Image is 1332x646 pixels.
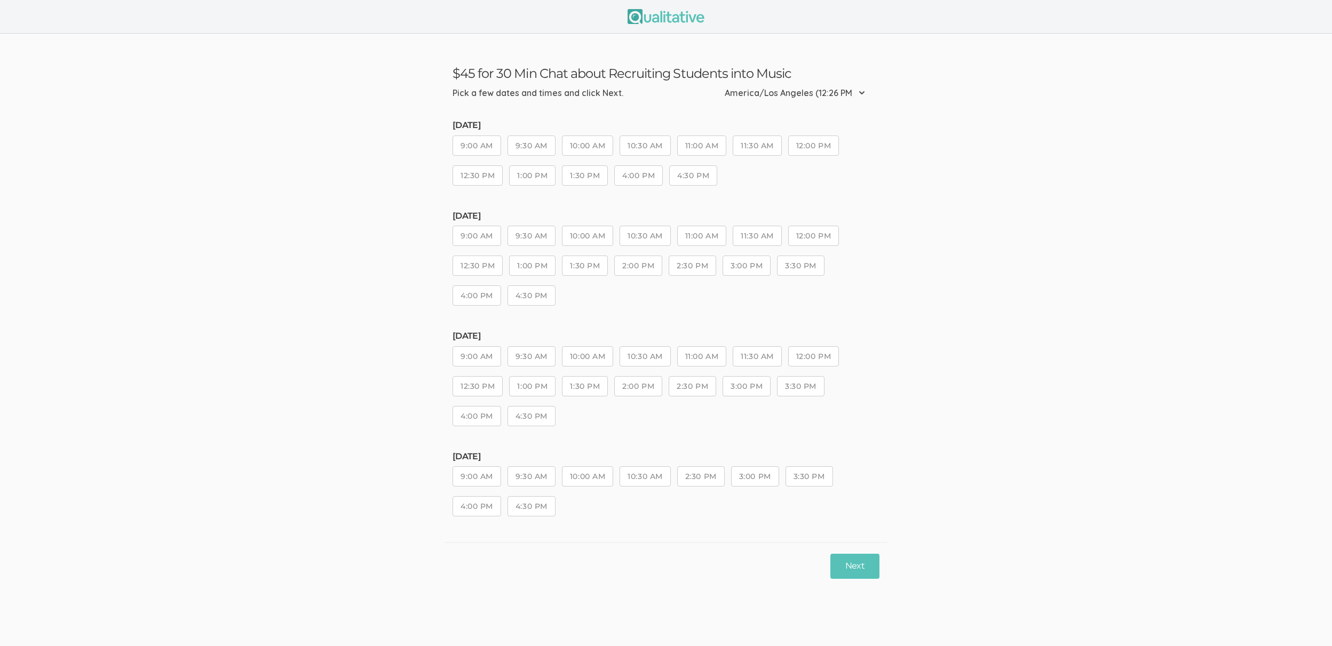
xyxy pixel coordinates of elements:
button: 2:30 PM [669,256,716,276]
button: 10:00 AM [562,466,613,487]
button: 2:00 PM [614,376,662,396]
button: 10:00 AM [562,226,613,246]
button: 1:30 PM [562,165,608,186]
h5: [DATE] [453,452,879,461]
button: 4:30 PM [508,285,556,306]
button: 4:00 PM [453,406,501,426]
button: 10:00 AM [562,135,613,156]
h3: $45 for 30 Min Chat about Recruiting Students into Music [453,66,879,81]
button: 11:30 AM [733,226,781,246]
button: 12:00 PM [788,346,839,366]
h5: [DATE] [453,331,879,341]
button: 11:30 AM [733,135,781,156]
button: 12:00 PM [788,135,839,156]
h5: [DATE] [453,121,879,130]
button: 1:30 PM [562,376,608,396]
button: 2:00 PM [614,256,662,276]
button: 9:30 AM [508,135,556,156]
button: 4:00 PM [453,285,501,306]
button: 2:30 PM [669,376,716,396]
button: 9:00 AM [453,466,501,487]
button: Next [830,554,879,579]
button: 4:00 PM [614,165,663,186]
button: 11:00 AM [677,226,726,246]
button: 11:00 AM [677,135,726,156]
button: 3:30 PM [777,256,824,276]
button: 9:30 AM [508,226,556,246]
h5: [DATE] [453,211,879,221]
button: 1:00 PM [509,256,556,276]
button: 12:30 PM [453,376,503,396]
button: 4:30 PM [669,165,717,186]
button: 9:00 AM [453,346,501,366]
button: 3:30 PM [777,376,824,396]
button: 1:00 PM [509,376,556,396]
button: 9:30 AM [508,346,556,366]
button: 4:30 PM [508,406,556,426]
button: 9:00 AM [453,135,501,156]
button: 3:00 PM [723,376,771,396]
div: Pick a few dates and times and click Next. [453,87,623,99]
button: 12:30 PM [453,165,503,186]
button: 11:30 AM [733,346,781,366]
button: 2:30 PM [677,466,725,487]
button: 12:30 PM [453,256,503,276]
button: 9:00 AM [453,226,501,246]
button: 3:30 PM [786,466,833,487]
button: 4:00 PM [453,496,501,516]
button: 4:30 PM [508,496,556,516]
button: 10:30 AM [620,466,670,487]
button: 9:30 AM [508,466,556,487]
button: 10:30 AM [620,135,670,156]
button: 10:30 AM [620,226,670,246]
button: 10:30 AM [620,346,670,366]
button: 1:00 PM [509,165,556,186]
button: 3:00 PM [731,466,779,487]
button: 11:00 AM [677,346,726,366]
button: 12:00 PM [788,226,839,246]
img: Qualitative [628,9,704,24]
button: 10:00 AM [562,346,613,366]
button: 1:30 PM [562,256,608,276]
button: 3:00 PM [723,256,771,276]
